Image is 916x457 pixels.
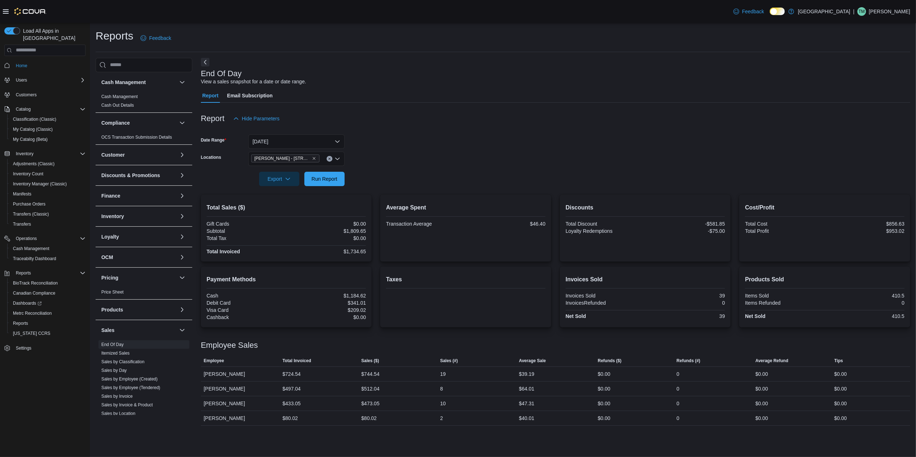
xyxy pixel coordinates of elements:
h3: End Of Day [201,69,242,78]
h2: Products Sold [745,275,905,284]
span: Sales (#) [440,358,458,364]
a: Reports [10,319,31,328]
div: Items Sold [745,293,823,299]
p: | [853,7,855,16]
button: My Catalog (Classic) [7,124,88,134]
button: Finance [178,191,187,200]
div: $0.00 [834,370,847,378]
a: Manifests [10,190,34,198]
h3: Compliance [101,119,130,126]
a: End Of Day [101,342,124,347]
span: Inventory Count [13,171,43,177]
a: Inventory Manager (Classic) [10,180,70,188]
h2: Average Spent [386,203,546,212]
a: Feedback [138,31,174,45]
span: Feedback [149,34,171,42]
span: Sales by Day [101,368,127,373]
span: My Catalog (Classic) [10,125,86,134]
div: $512.04 [361,384,379,393]
div: 0 [677,399,680,408]
a: Purchase Orders [10,200,49,208]
span: Inventory [13,149,86,158]
h2: Discounts [566,203,725,212]
a: My Catalog (Beta) [10,135,51,144]
a: Price Sheet [101,290,124,295]
button: Reports [7,318,88,328]
div: $953.02 [826,228,905,234]
h3: Employee Sales [201,341,258,350]
span: Cash Management [101,94,138,100]
button: Inventory Count [7,169,88,179]
div: $46.40 [467,221,546,227]
div: $40.01 [519,414,534,423]
div: $0.00 [598,370,611,378]
button: OCM [178,253,187,262]
div: Pricing [96,288,192,299]
div: $0.00 [834,399,847,408]
span: Sales by Invoice & Product [101,402,153,408]
h3: Inventory [101,213,124,220]
button: Inventory [101,213,176,220]
div: $0.00 [755,370,768,378]
span: Transfers [13,221,31,227]
button: Products [101,306,176,313]
a: Adjustments (Classic) [10,160,57,168]
div: Gift Cards [207,221,285,227]
p: [PERSON_NAME] [869,7,910,16]
div: Subtotal [207,228,285,234]
h3: OCM [101,254,113,261]
div: $744.54 [361,370,379,378]
span: Inventory Manager (Classic) [10,180,86,188]
span: Hide Parameters [242,115,280,122]
span: Run Report [312,175,337,183]
div: $64.01 [519,384,534,393]
div: [PERSON_NAME] [201,382,280,396]
div: Transaction Average [386,221,464,227]
div: $209.02 [288,307,366,313]
span: TM [859,7,865,16]
button: Operations [13,234,40,243]
button: Finance [101,192,176,199]
a: OCS Transaction Submission Details [101,135,172,140]
button: BioTrack Reconciliation [7,278,88,288]
a: Feedback [731,4,767,19]
button: [US_STATE] CCRS [7,328,88,338]
span: Total Invoiced [282,358,311,364]
span: Cash Management [13,246,49,251]
button: Adjustments (Classic) [7,159,88,169]
span: Classification (Classic) [10,115,86,124]
a: Inventory Count [10,170,46,178]
a: Sales by Invoice [101,394,133,399]
a: Customers [13,91,40,99]
span: Cash Management [10,244,86,253]
h3: Customer [101,151,125,158]
a: Cash Out Details [101,103,134,108]
div: Total Cost [745,221,823,227]
button: [DATE] [248,134,345,149]
a: Metrc Reconciliation [10,309,55,318]
button: Cash Management [178,78,187,87]
button: Users [13,76,30,84]
span: Home [16,63,27,69]
span: Classification (Classic) [13,116,56,122]
h3: Products [101,306,123,313]
div: $80.02 [282,414,298,423]
span: Traceabilty Dashboard [10,254,86,263]
span: Moore - 105 SE 19th St [251,154,319,162]
span: Metrc Reconciliation [13,310,52,316]
div: $341.01 [288,300,366,306]
span: Average Refund [755,358,788,364]
a: My Catalog (Classic) [10,125,56,134]
span: Canadian Compliance [10,289,86,297]
span: Transfers (Classic) [13,211,49,217]
button: Loyalty [178,232,187,241]
h3: Sales [101,327,115,334]
div: $0.00 [755,414,768,423]
div: Debit Card [207,300,285,306]
div: Cash [207,293,285,299]
div: $47.31 [519,399,534,408]
a: Dashboards [7,298,88,308]
button: Products [178,305,187,314]
div: Total Discount [566,221,644,227]
button: Next [201,58,210,66]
